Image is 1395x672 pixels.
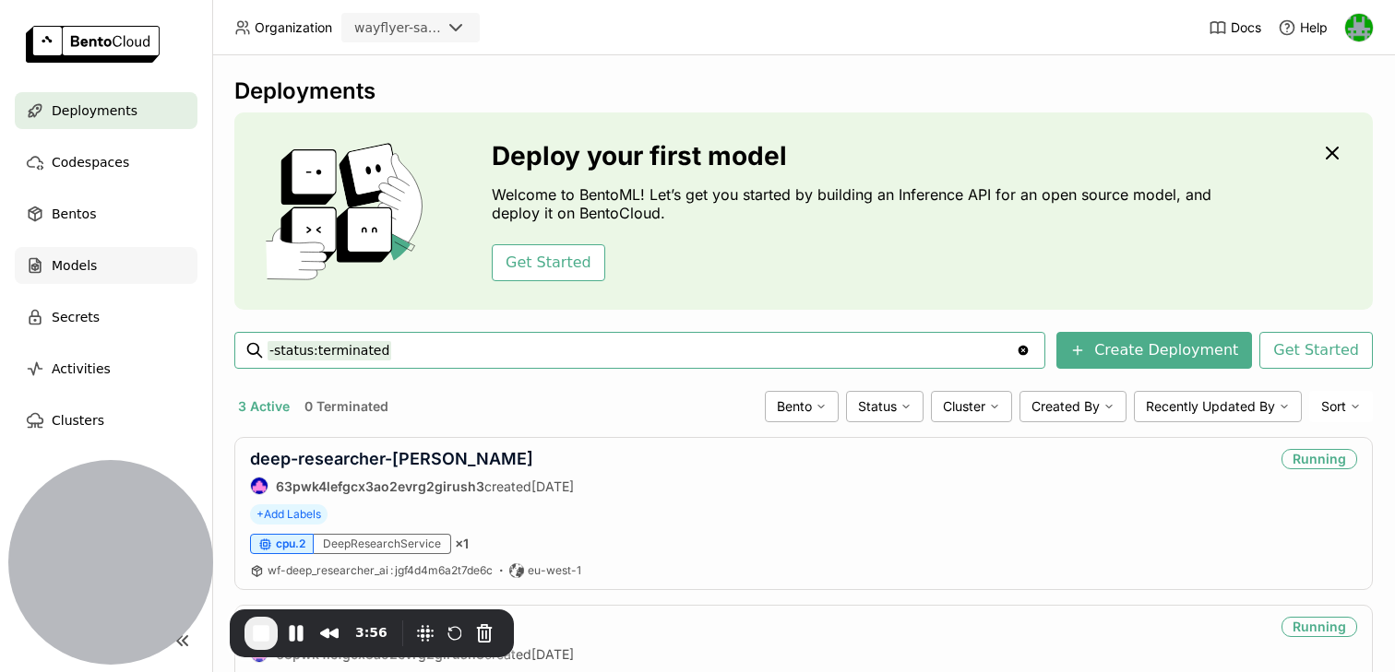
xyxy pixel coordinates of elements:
[443,19,445,38] input: Selected wayflyer-sandbox.
[1209,18,1261,37] a: Docs
[249,142,447,280] img: cover onboarding
[15,350,197,387] a: Activities
[301,395,392,419] button: 0 Terminated
[858,398,897,415] span: Status
[15,247,197,284] a: Models
[354,18,441,37] div: wayflyer-sandbox
[52,306,100,328] span: Secrets
[234,395,293,419] button: 3 Active
[1031,398,1100,415] span: Created By
[26,26,160,63] img: logo
[492,185,1221,222] p: Welcome to BentoML! Let’s get you started by building an Inference API for an open source model, ...
[846,391,924,422] div: Status
[268,563,493,577] span: wf-deep_researcher_ai jgf4d4m6a2t7de6c
[52,203,96,225] span: Bentos
[455,536,469,552] span: × 1
[390,563,393,577] span: :
[314,534,451,554] div: DeepResearchService
[15,144,197,181] a: Codespaces
[943,398,985,415] span: Cluster
[1146,398,1275,415] span: Recently Updated By
[1345,14,1373,41] img: Sean Hickey
[251,477,268,494] img: 63pwk4lefgcx3ao2evrg2girush3
[931,391,1012,422] div: Cluster
[1134,391,1302,422] div: Recently Updated By
[276,478,484,494] strong: 63pwk4lefgcx3ao2evrg2girush3
[1321,398,1346,415] span: Sort
[250,504,328,525] span: +Add Labels
[1300,19,1328,36] span: Help
[268,563,493,578] a: wf-deep_researcher_ai:jgf4d4m6a2t7de6c
[52,100,137,122] span: Deployments
[1016,343,1031,358] svg: Clear value
[250,449,533,468] a: deep-researcher-[PERSON_NAME]
[1278,18,1328,37] div: Help
[268,336,1016,365] input: Search
[15,402,197,439] a: Clusters
[276,536,305,551] span: cpu.2
[15,92,197,129] a: Deployments
[1056,332,1252,369] button: Create Deployment
[52,151,129,173] span: Codespaces
[531,646,574,662] span: [DATE]
[234,77,1373,105] div: Deployments
[52,358,111,380] span: Activities
[15,195,197,232] a: Bentos
[528,563,581,578] span: eu-west-1
[1309,391,1373,422] div: Sort
[52,409,104,431] span: Clusters
[765,391,839,422] div: Bento
[1259,332,1373,369] button: Get Started
[255,19,332,36] span: Organization
[1282,617,1357,637] div: Running
[492,141,1221,171] h3: Deploy your first model
[1231,19,1261,36] span: Docs
[777,398,812,415] span: Bento
[1282,449,1357,469] div: Running
[52,254,97,277] span: Models
[1019,391,1127,422] div: Created By
[250,477,574,495] div: created
[531,478,574,494] span: [DATE]
[15,299,197,336] a: Secrets
[492,244,605,281] button: Get Started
